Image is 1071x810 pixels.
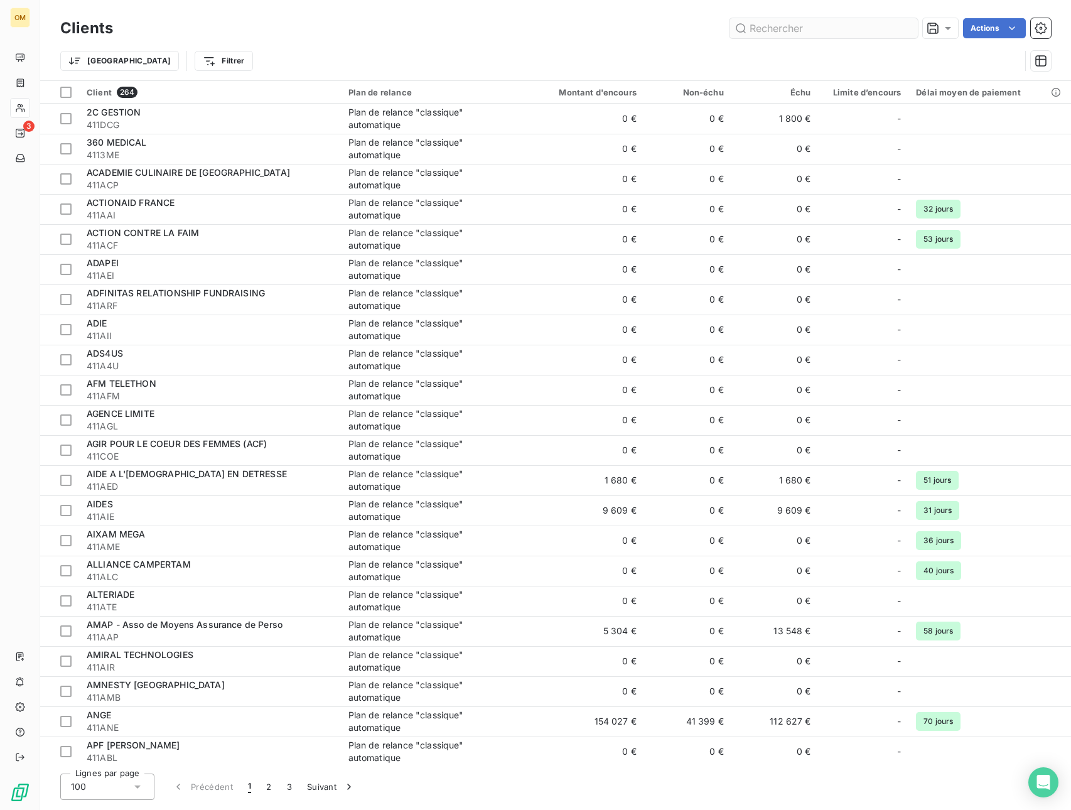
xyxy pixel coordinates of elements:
span: - [897,112,901,125]
span: - [897,534,901,547]
span: ALLIANCE CAMPERTAM [87,559,191,570]
td: 0 € [644,586,731,616]
span: - [897,384,901,396]
div: Plan de relance "classique" automatique [348,679,505,704]
div: Non-échu [652,87,724,97]
div: Open Intercom Messenger [1028,767,1058,797]
h3: Clients [60,17,113,40]
span: - [897,203,901,215]
span: AGENCE LIMITE [87,408,154,419]
span: - [897,504,901,517]
span: 3 [23,121,35,132]
td: 13 548 € [731,616,819,646]
td: 0 € [527,676,644,706]
button: 3 [279,774,299,800]
span: ACTIONAID FRANCE [87,197,175,208]
div: Plan de relance "classique" automatique [348,106,505,131]
div: Plan de relance "classique" automatique [348,136,505,161]
td: 0 € [644,164,731,194]
span: 100 [71,780,86,793]
td: 0 € [527,194,644,224]
button: Filtrer [195,51,252,71]
div: Montant d'encours [535,87,637,97]
td: 0 € [731,405,819,435]
button: 1 [240,774,259,800]
div: Plan de relance "classique" automatique [348,649,505,674]
td: 0 € [527,104,644,134]
button: Suivant [299,774,363,800]
div: Limite d’encours [826,87,901,97]
span: - [897,745,901,758]
span: - [897,354,901,366]
span: AIDES [87,499,113,509]
td: 0 € [644,254,731,284]
span: AFM TELETHON [87,378,156,389]
td: 0 € [644,284,731,315]
span: - [897,323,901,336]
div: Plan de relance "classique" automatique [348,347,505,372]
button: Précédent [164,774,240,800]
span: Client [87,87,112,97]
span: - [897,143,901,155]
span: 411ACP [87,179,333,192]
td: 0 € [527,375,644,405]
span: - [897,715,901,728]
td: 1 680 € [731,465,819,495]
span: ADIE [87,318,107,328]
td: 0 € [731,284,819,315]
span: AGIR POUR LE COEUR DES FEMMES (ACF) [87,438,267,449]
span: AIDE A L'[DEMOGRAPHIC_DATA] EN DETRESSE [87,468,287,479]
td: 0 € [731,164,819,194]
td: 0 € [731,737,819,767]
span: 411A4U [87,360,333,372]
span: APF [PERSON_NAME] [87,740,180,750]
span: 32 jours [916,200,961,219]
td: 0 € [527,254,644,284]
td: 0 € [527,224,644,254]
span: 411ALC [87,571,333,583]
td: 0 € [644,737,731,767]
span: ACADEMIE CULINAIRE DE [GEOGRAPHIC_DATA] [87,167,290,178]
td: 0 € [644,104,731,134]
span: 411AFM [87,390,333,402]
div: Plan de relance "classique" automatique [348,257,505,282]
span: 53 jours [916,230,961,249]
td: 0 € [644,345,731,375]
td: 9 609 € [731,495,819,526]
td: 0 € [644,405,731,435]
td: 0 € [644,556,731,586]
button: [GEOGRAPHIC_DATA] [60,51,179,71]
div: Plan de relance "classique" automatique [348,498,505,523]
div: Plan de relance "classique" automatique [348,408,505,433]
div: Plan de relance "classique" automatique [348,377,505,402]
td: 0 € [644,495,731,526]
td: 0 € [731,375,819,405]
span: ANGE [87,710,112,720]
span: 411AAI [87,209,333,222]
button: 2 [259,774,279,800]
span: 264 [117,87,137,98]
span: 411COE [87,450,333,463]
div: Plan de relance "classique" automatique [348,317,505,342]
td: 0 € [644,465,731,495]
span: - [897,233,901,246]
span: 4113ME [87,149,333,161]
span: 411ANE [87,721,333,734]
div: Plan de relance "classique" automatique [348,438,505,463]
td: 5 304 € [527,616,644,646]
span: - [897,564,901,577]
div: Plan de relance "classique" automatique [348,166,505,192]
span: AIXAM MEGA [87,529,146,539]
td: 0 € [731,254,819,284]
span: - [897,474,901,487]
button: Actions [963,18,1026,38]
td: 0 € [527,646,644,676]
td: 154 027 € [527,706,644,737]
td: 0 € [527,556,644,586]
td: 0 € [527,284,644,315]
span: 411AGL [87,420,333,433]
div: Plan de relance "classique" automatique [348,588,505,613]
span: 360 MEDICAL [87,137,147,148]
div: Plan de relance "classique" automatique [348,558,505,583]
span: AMAP - Asso de Moyens Assurance de Perso [87,619,283,630]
